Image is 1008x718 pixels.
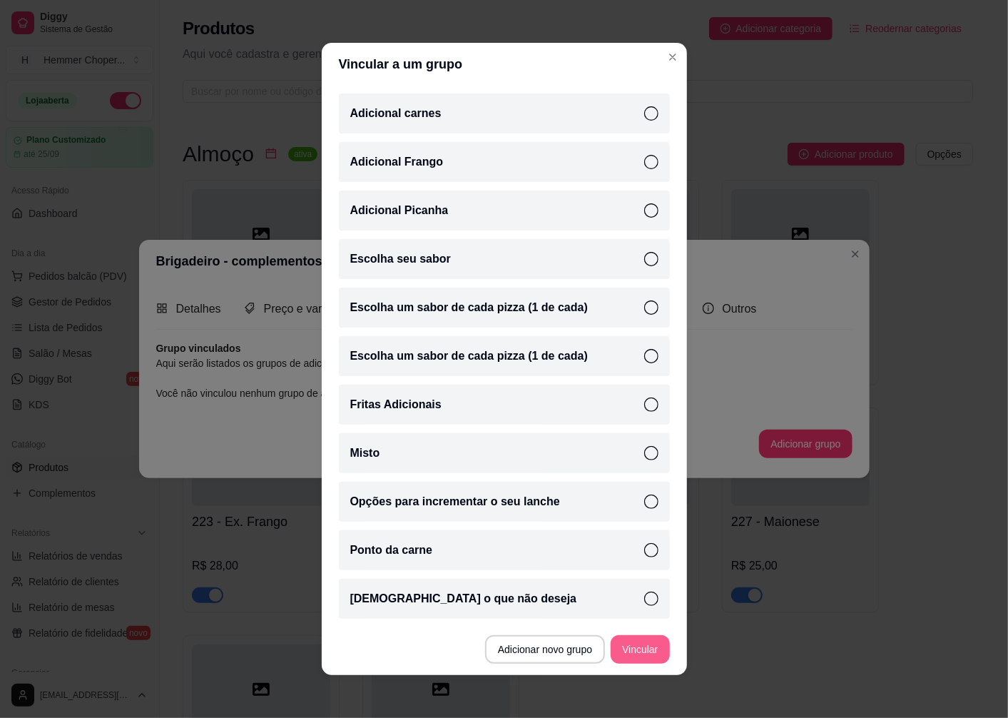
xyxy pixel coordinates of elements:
[661,46,684,69] button: Close
[350,493,560,510] p: Opções para incrementar o seu lanche
[350,396,442,413] p: Fritas Adicionais
[611,635,669,664] button: Vincular
[350,445,380,462] p: Misto
[350,299,588,316] p: Escolha um sabor de cada pizza (1 de cada)
[322,43,687,86] header: Vincular a um grupo
[350,542,433,559] p: Ponto da carne
[350,153,444,171] p: Adicional Frango
[350,105,442,122] p: Adicional carnes
[350,251,451,268] p: Escolha seu sabor
[350,590,577,607] p: [DEMOGRAPHIC_DATA] o que não deseja
[350,202,449,219] p: Adicional Picanha
[350,348,588,365] p: Escolha um sabor de cada pizza (1 de cada)
[485,635,605,664] button: Adicionar novo grupo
